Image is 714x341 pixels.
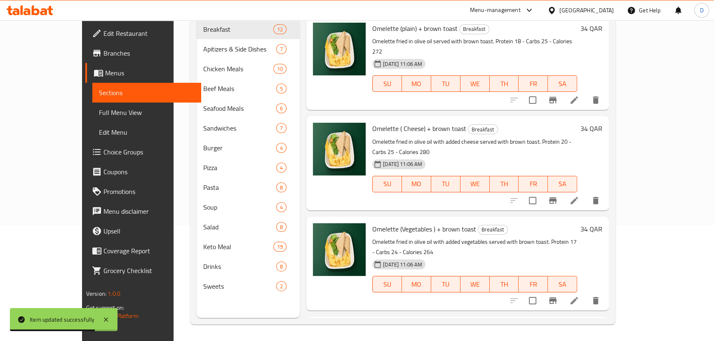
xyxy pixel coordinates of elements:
span: FR [522,78,545,90]
span: Omelette (plain) + brown toast [372,22,458,35]
div: Keto Meal [203,242,273,252]
button: TU [431,276,460,292]
span: Select to update [524,192,541,209]
span: 8 [277,223,286,231]
span: WE [464,78,486,90]
a: Edit Restaurant [85,23,201,43]
span: Salad [203,222,276,232]
div: Keto Meal19 [197,237,300,257]
span: 8 [277,263,286,271]
div: items [276,143,287,153]
div: items [276,123,287,133]
div: items [276,202,287,212]
span: Omelette ( Cheese) + brown toast [372,122,466,135]
a: Edit menu item [569,296,579,306]
div: Pasta8 [197,178,300,197]
span: Pasta [203,182,276,192]
span: Sections [99,88,195,98]
a: Upsell [85,221,201,241]
div: Sandwiches7 [197,118,300,138]
span: 6 [277,105,286,112]
button: SU [372,276,402,292]
a: Edit menu item [569,196,579,206]
span: 7 [277,124,286,132]
button: FR [519,176,548,192]
span: TU [435,178,457,190]
button: SA [548,176,577,192]
p: Omelette fried in olive oil with added cheese served with brown toast. Protein 20 - Carbs 25 - Ca... [372,137,577,157]
span: 19 [274,243,286,251]
span: MO [405,78,428,90]
span: Chicken Meals [203,64,273,74]
span: 4 [277,203,286,211]
span: WE [464,178,486,190]
a: Edit menu item [569,95,579,105]
span: 10 [274,65,286,73]
span: Promotions [103,187,195,196]
div: Seafood Meals [203,103,276,113]
a: Edit Menu [92,122,201,142]
span: 7 [277,45,286,53]
div: Burger4 [197,138,300,158]
span: SU [376,78,399,90]
div: items [273,242,287,252]
span: 1.0.0 [108,288,120,299]
a: Sections [92,83,201,103]
div: items [276,222,287,232]
span: Select to update [524,292,541,309]
span: Edit Menu [99,127,195,137]
div: Breakfast [478,225,508,235]
span: MO [405,178,428,190]
div: [GEOGRAPHIC_DATA] [559,6,614,15]
img: Omelette (plain) + brown toast [313,23,366,75]
button: WE [460,176,490,192]
span: [DATE] 11:06 AM [380,60,425,68]
a: Branches [85,43,201,63]
span: Pizza [203,163,276,173]
div: Sweets2 [197,276,300,296]
span: Drinks [203,262,276,271]
span: SA [551,178,574,190]
span: Menu disclaimer [103,206,195,216]
p: Omelette fried in olive oil with added vegetables served with brown toast. Protein 17 - Carbs 24 ... [372,237,577,257]
span: Get support on: [86,302,124,313]
span: SU [376,178,399,190]
button: delete [586,90,606,110]
span: Breakfast [478,225,507,234]
span: 5 [277,85,286,93]
nav: Menu sections [197,16,300,299]
button: TU [431,75,460,92]
a: Grocery Checklist [85,261,201,280]
span: Sweets [203,281,276,291]
span: TU [435,78,457,90]
span: Breakfast [468,125,498,134]
div: items [276,44,287,54]
div: items [276,281,287,291]
span: 12 [274,26,286,33]
div: Chicken Meals10 [197,59,300,79]
button: SA [548,276,577,292]
a: Menu disclaimer [85,201,201,221]
span: Beef Meals [203,84,276,93]
a: Full Menu View [92,103,201,122]
a: Coverage Report [85,241,201,261]
div: Menu-management [470,5,521,15]
span: Sandwiches [203,123,276,133]
span: Grocery Checklist [103,266,195,276]
span: Menus [105,68,195,78]
button: WE [460,276,490,292]
div: items [276,84,287,93]
a: Coupons [85,162,201,182]
button: delete [586,291,606,311]
span: SA [551,278,574,290]
button: SA [548,75,577,92]
div: Soup4 [197,197,300,217]
span: Full Menu View [99,107,195,117]
div: items [276,103,287,113]
h6: 34 QAR [580,223,602,235]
